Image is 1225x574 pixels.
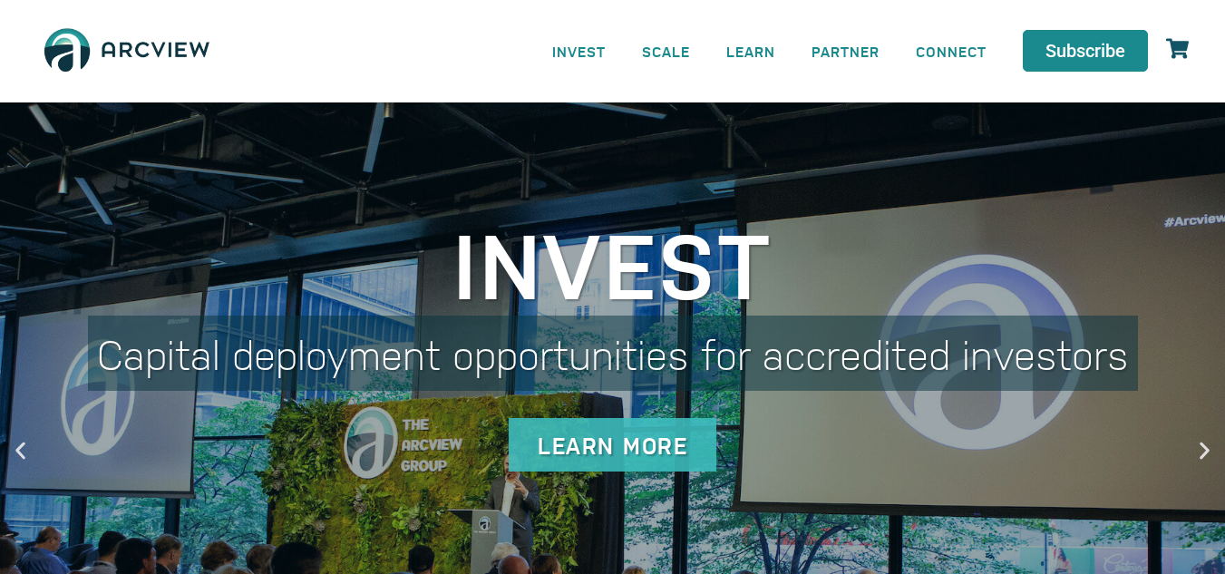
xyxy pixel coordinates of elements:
[534,31,1005,72] nav: Menu
[1045,42,1125,60] span: Subscribe
[36,18,218,84] img: The Arcview Group
[708,31,793,72] a: LEARN
[898,31,1005,72] a: CONNECT
[88,216,1138,306] div: Invest
[88,316,1138,391] div: Capital deployment opportunities for accredited investors
[1023,30,1148,72] a: Subscribe
[9,439,32,462] div: Previous slide
[509,418,716,472] div: Learn More
[793,31,898,72] a: PARTNER
[624,31,708,72] a: SCALE
[1193,439,1216,462] div: Next slide
[534,31,624,72] a: INVEST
